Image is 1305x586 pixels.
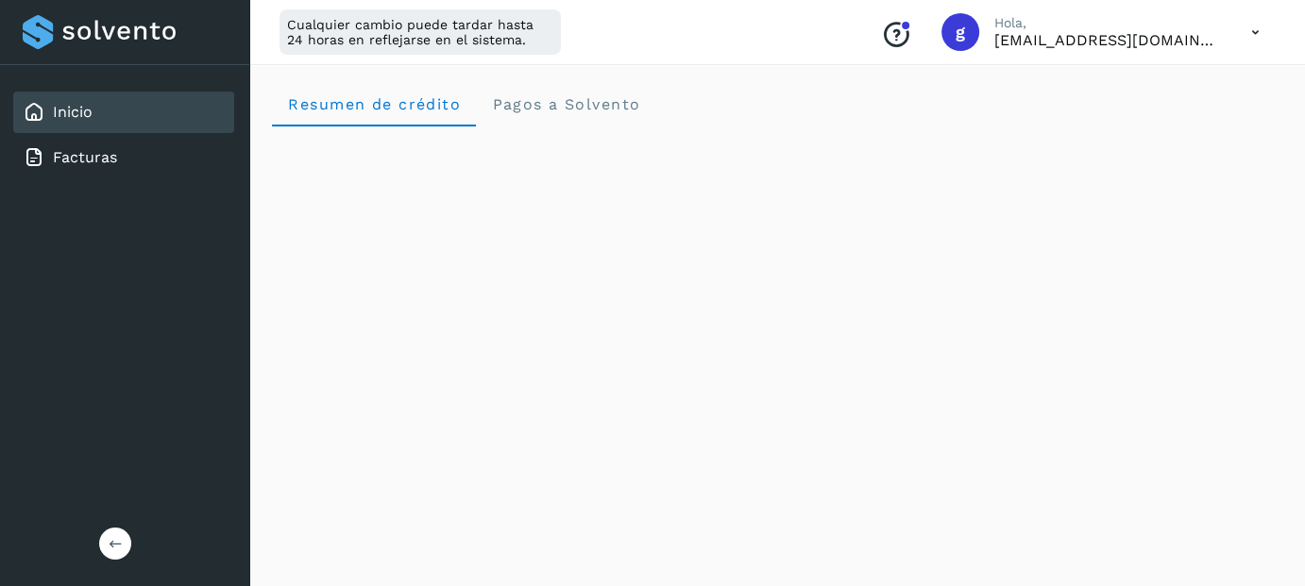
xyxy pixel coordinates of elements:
div: Cualquier cambio puede tardar hasta 24 horas en reflejarse en el sistema. [280,9,561,55]
div: Facturas [13,137,234,178]
p: gdl_silver@hotmail.com [994,31,1221,49]
span: Resumen de crédito [287,95,461,113]
p: Hola, [994,15,1221,31]
a: Inicio [53,103,93,121]
div: Inicio [13,92,234,133]
a: Facturas [53,148,117,166]
span: Pagos a Solvento [491,95,640,113]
